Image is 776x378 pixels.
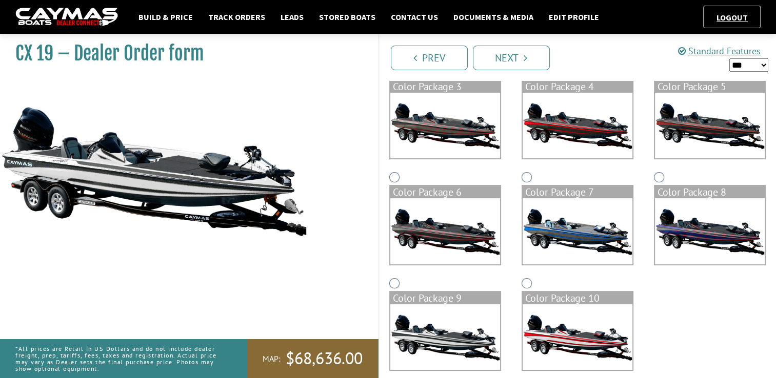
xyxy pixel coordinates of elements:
a: Logout [711,12,753,23]
img: color_package_305.png [523,93,632,158]
h1: CX 19 – Dealer Order form [15,42,352,65]
img: color_package_307.png [390,198,500,264]
a: Prev [391,46,468,70]
img: caymas-dealer-connect-2ed40d3bc7270c1d8d7ffb4b79bf05adc795679939227970def78ec6f6c03838.gif [15,8,118,27]
span: $68,636.00 [286,348,363,369]
div: Color Package 6 [390,186,500,198]
p: *All prices are Retail in US Dollars and do not include dealer freight, prep, tariffs, fees, taxe... [15,340,224,377]
a: Leads [275,10,309,24]
img: color_package_304.png [390,93,500,158]
img: color_package_308.png [523,198,632,264]
a: Build & Price [133,10,198,24]
div: Color Package 8 [655,186,765,198]
img: color_package_311.png [523,304,632,370]
img: color_package_306.png [655,93,765,158]
div: Color Package 10 [523,292,632,304]
div: Color Package 4 [523,80,632,93]
div: Color Package 3 [390,80,500,93]
div: Color Package 5 [655,80,765,93]
img: color_package_310.png [390,304,500,370]
a: Stored Boats [314,10,381,24]
img: color_package_309.png [655,198,765,264]
a: Next [473,46,550,70]
span: MAP: [263,353,281,364]
a: Documents & Media [448,10,539,24]
a: Contact Us [386,10,443,24]
a: Track Orders [203,10,270,24]
a: Edit Profile [544,10,604,24]
a: Standard Features [678,45,761,57]
div: Color Package 9 [390,292,500,304]
a: MAP:$68,636.00 [247,339,378,378]
div: Color Package 7 [523,186,632,198]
